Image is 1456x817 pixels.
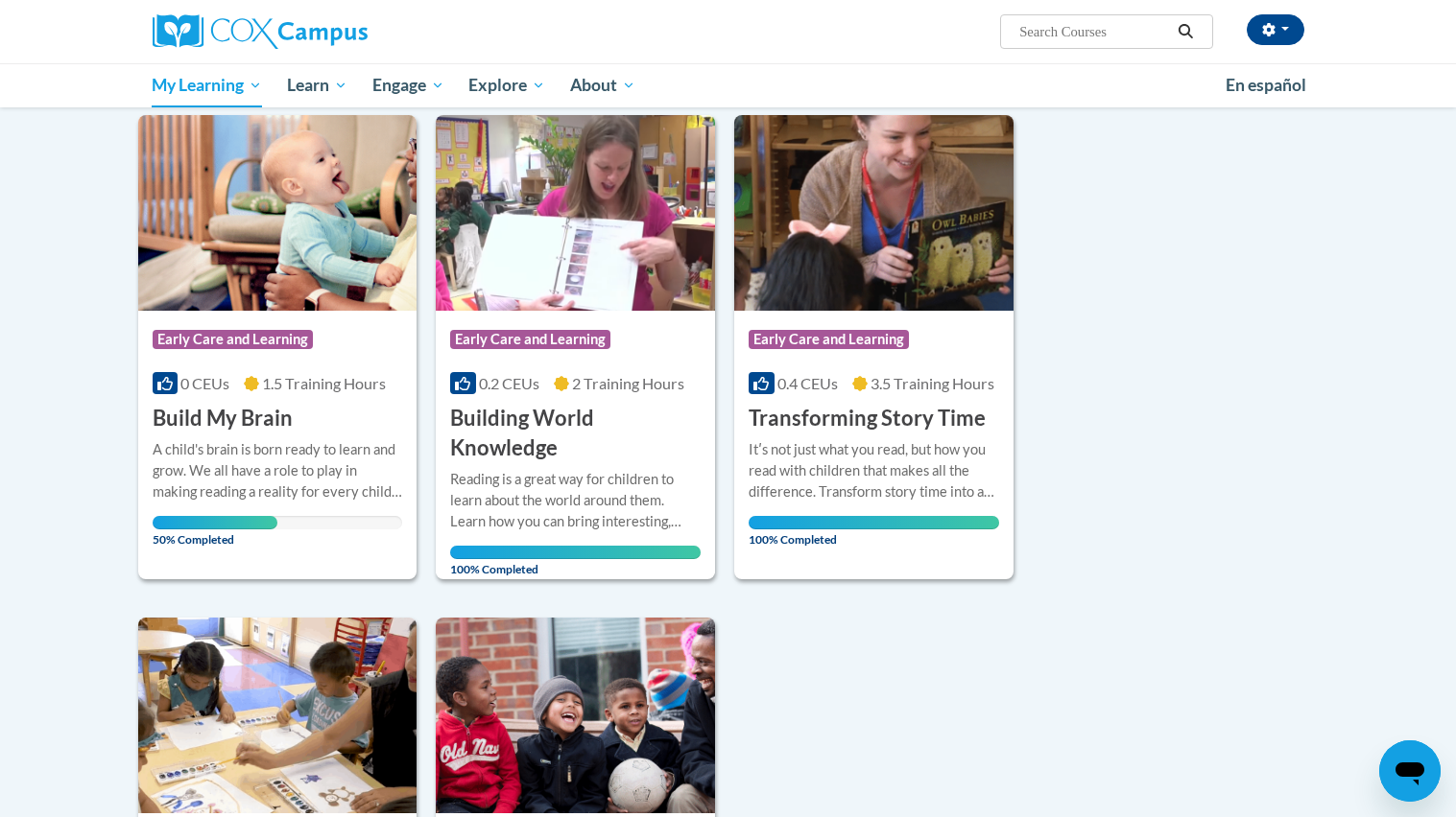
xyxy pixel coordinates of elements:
[138,115,418,579] a: Course LogoEarly Care and Learning0 CEUs1.5 Training Hours Build My BrainA child's brain is born ...
[450,469,701,532] div: Reading is a great way for children to learn about the world around them. Learn how you can bring...
[777,374,838,392] span: 0.4 CEUs
[138,115,418,311] img: Course Logo
[436,618,715,813] img: Course Logo
[1171,20,1200,43] button: Search
[153,404,293,433] h3: Build My Brain
[558,63,648,107] a: About
[360,63,457,107] a: Engage
[749,404,986,433] h3: Transforming Story Time
[153,516,277,547] span: 50% Completed
[450,330,610,349] span: Early Care and Learning
[572,374,684,392] span: 2 Training Hours
[153,14,368,49] img: Cox Campus
[436,115,715,579] a: Course LogoEarly Care and Learning0.2 CEUs2 Training Hours Building World KnowledgeReading is a g...
[570,74,635,97] span: About
[1017,20,1171,43] input: Search Courses
[372,74,444,97] span: Engage
[1247,14,1304,45] button: Account Settings
[1226,75,1306,95] span: En español
[436,115,715,311] img: Course Logo
[287,74,347,97] span: Learn
[153,439,403,502] div: A child's brain is born ready to learn and grow. We all have a role to play in making reading a r...
[274,63,360,107] a: Learn
[871,374,994,392] span: 3.5 Training Hours
[1213,65,1319,105] a: En español
[468,74,545,97] span: Explore
[749,330,909,349] span: Early Care and Learning
[153,14,517,49] a: Cox Campus
[138,618,418,813] img: Course Logo
[450,404,701,463] h3: Building World Knowledge
[450,546,701,576] span: 100% Completed
[152,74,262,97] span: My Learning
[749,516,999,529] div: Your progress
[734,115,1014,579] a: Course LogoEarly Care and Learning0.4 CEUs3.5 Training Hours Transforming Story TimeItʹs not just...
[1379,740,1441,802] iframe: Button to launch messaging window
[180,374,229,392] span: 0 CEUs
[749,516,999,547] span: 100% Completed
[140,63,275,107] a: My Learning
[456,63,558,107] a: Explore
[124,63,1333,107] div: Main menu
[153,330,313,349] span: Early Care and Learning
[262,374,386,392] span: 1.5 Training Hours
[734,115,1014,311] img: Course Logo
[749,439,999,502] div: Itʹs not just what you read, but how you read with children that makes all the difference. Transf...
[450,546,701,559] div: Your progress
[479,374,539,392] span: 0.2 CEUs
[153,516,277,529] div: Your progress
